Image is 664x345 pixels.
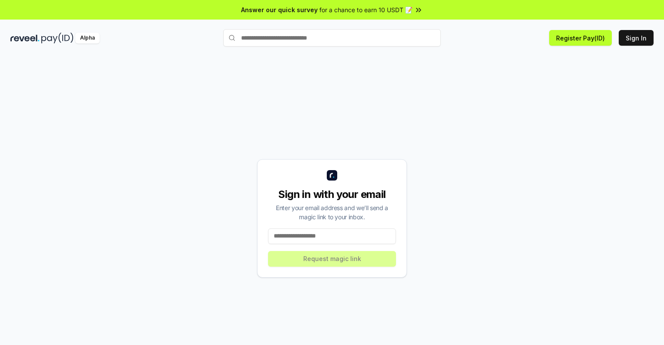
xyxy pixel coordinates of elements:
button: Register Pay(ID) [549,30,612,46]
span: Answer our quick survey [241,5,318,14]
div: Sign in with your email [268,188,396,201]
img: logo_small [327,170,337,181]
button: Sign In [619,30,654,46]
div: Alpha [75,33,100,44]
img: reveel_dark [10,33,40,44]
span: for a chance to earn 10 USDT 📝 [319,5,412,14]
div: Enter your email address and we’ll send a magic link to your inbox. [268,203,396,221]
img: pay_id [41,33,74,44]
